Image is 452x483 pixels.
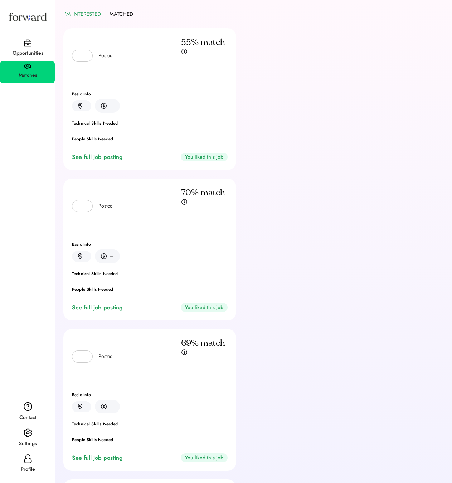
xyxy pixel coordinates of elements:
[1,71,55,80] div: Matches
[24,64,31,69] img: handshake.svg
[1,439,55,448] div: Settings
[72,242,228,247] div: Basic Info
[63,9,101,20] button: I'M INTERESTED
[78,404,82,410] img: location.svg
[1,49,55,58] div: Opportunities
[78,253,82,259] img: location.svg
[181,187,225,199] div: 70% match
[110,101,114,110] div: –
[72,454,126,462] a: See full job posting
[77,51,85,60] img: yH5BAEAAAAALAAAAAABAAEAAAIBRAA7
[181,453,228,462] div: You liked this job
[72,272,228,276] div: Technical Skills Needed
[181,199,188,205] img: info.svg
[98,353,113,360] div: Posted
[181,349,188,356] img: info.svg
[77,352,85,361] img: yH5BAEAAAAALAAAAAABAAEAAAIBRAA7
[101,253,107,259] img: money.svg
[98,52,113,59] div: Posted
[78,103,82,109] img: location.svg
[1,465,55,474] div: Profile
[24,428,32,438] img: settings.svg
[181,303,228,312] div: You liked this job
[7,6,48,28] img: Forward logo
[72,287,228,292] div: People Skills Needed
[72,137,228,141] div: People Skills Needed
[181,48,188,55] img: info.svg
[77,202,85,210] img: yH5BAEAAAAALAAAAAABAAEAAAIBRAA7
[72,422,228,426] div: Technical Skills Needed
[1,413,55,422] div: Contact
[72,121,228,125] div: Technical Skills Needed
[24,402,32,411] img: contact.svg
[181,338,225,349] div: 69% match
[181,153,228,161] div: You liked this job
[98,203,113,210] div: Posted
[72,303,126,312] a: See full job posting
[24,39,31,47] img: briefcase.svg
[72,153,126,161] a: See full job posting
[101,103,107,109] img: money.svg
[110,9,133,20] button: MATCHED
[101,403,107,410] img: money.svg
[110,402,114,411] div: –
[181,37,225,48] div: 55% match
[72,438,228,442] div: People Skills Needed
[72,92,228,96] div: Basic Info
[72,393,228,397] div: Basic Info
[110,252,114,260] div: –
